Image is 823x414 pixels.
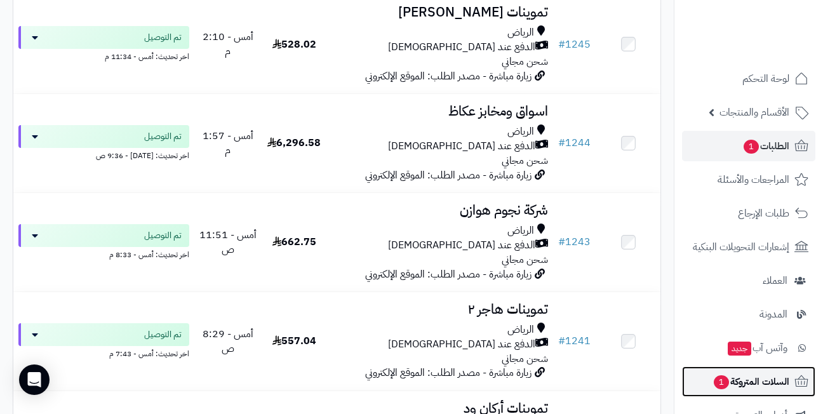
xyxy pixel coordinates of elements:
[365,69,532,84] span: زيارة مباشرة - مصدر الطلب: الموقع الإلكتروني
[365,168,532,183] span: زيارة مباشرة - مصدر الطلب: الموقع الإلكتروني
[718,171,789,189] span: المراجعات والأسئلة
[18,346,189,359] div: اخر تحديث: أمس - 7:43 م
[682,164,815,195] a: المراجعات والأسئلة
[203,326,253,356] span: أمس - 8:29 ص
[144,130,182,143] span: تم التوصيل
[331,203,548,218] h3: شركة نجوم هوازن
[502,153,548,168] span: شحن مجاني
[507,323,534,337] span: الرياض
[18,49,189,62] div: اخر تحديث: أمس - 11:34 م
[365,267,532,282] span: زيارة مباشرة - مصدر الطلب: الموقع الإلكتروني
[558,37,591,52] a: #1245
[144,229,182,242] span: تم التوصيل
[682,232,815,262] a: إشعارات التحويلات البنكية
[738,204,789,222] span: طلبات الإرجاع
[728,342,751,356] span: جديد
[742,70,789,88] span: لوحة التحكم
[763,272,787,290] span: العملاء
[19,364,50,395] div: Open Intercom Messenger
[388,40,535,55] span: الدفع عند [DEMOGRAPHIC_DATA]
[331,104,548,119] h3: اسواق ومخابز عكاظ
[507,25,534,40] span: الرياض
[682,299,815,330] a: المدونة
[388,139,535,154] span: الدفع عند [DEMOGRAPHIC_DATA]
[199,227,257,257] span: أمس - 11:51 ص
[331,302,548,317] h3: تموينات هاجر ٢
[682,265,815,296] a: العملاء
[682,198,815,229] a: طلبات الإرجاع
[388,238,535,253] span: الدفع عند [DEMOGRAPHIC_DATA]
[272,333,316,349] span: 557.04
[507,224,534,238] span: الرياض
[558,234,565,250] span: #
[737,36,811,62] img: logo-2.png
[272,234,316,250] span: 662.75
[714,375,729,389] span: 1
[726,339,787,357] span: وآتس آب
[502,252,548,267] span: شحن مجاني
[759,305,787,323] span: المدونة
[682,131,815,161] a: الطلبات1
[203,128,253,158] span: أمس - 1:57 م
[18,247,189,260] div: اخر تحديث: أمس - 8:33 م
[388,337,535,352] span: الدفع عند [DEMOGRAPHIC_DATA]
[558,135,565,150] span: #
[682,366,815,397] a: السلات المتروكة1
[744,140,759,154] span: 1
[558,135,591,150] a: #1244
[719,103,789,121] span: الأقسام والمنتجات
[558,333,591,349] a: #1241
[507,124,534,139] span: الرياض
[144,328,182,341] span: تم التوصيل
[502,54,548,69] span: شحن مجاني
[203,29,253,59] span: أمس - 2:10 م
[272,37,316,52] span: 528.02
[558,333,565,349] span: #
[267,135,321,150] span: 6,296.58
[693,238,789,256] span: إشعارات التحويلات البنكية
[502,351,548,366] span: شحن مجاني
[144,31,182,44] span: تم التوصيل
[331,5,548,20] h3: تموينات [PERSON_NAME]
[558,234,591,250] a: #1243
[18,148,189,161] div: اخر تحديث: [DATE] - 9:36 ص
[682,333,815,363] a: وآتس آبجديد
[682,63,815,94] a: لوحة التحكم
[713,373,789,391] span: السلات المتروكة
[742,137,789,155] span: الطلبات
[558,37,565,52] span: #
[365,365,532,380] span: زيارة مباشرة - مصدر الطلب: الموقع الإلكتروني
